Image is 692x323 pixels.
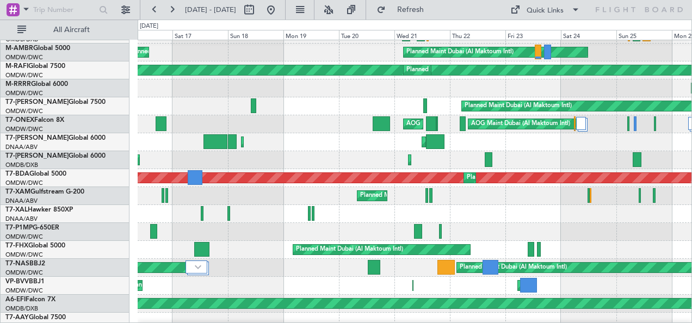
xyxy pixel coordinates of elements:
div: Thu 22 [450,30,505,40]
button: All Aircraft [12,21,118,39]
div: Sun 25 [616,30,672,40]
a: DNAA/ABV [5,215,38,223]
span: M-RAFI [5,63,28,70]
span: M-RRRR [5,81,31,88]
div: Planned Maint Abuja ([PERSON_NAME] Intl) [360,188,483,204]
a: T7-[PERSON_NAME]Global 6000 [5,153,106,159]
span: [DATE] - [DATE] [185,5,236,15]
a: DNAA/ABV [5,143,38,151]
span: All Aircraft [28,26,115,34]
div: Planned Maint Dubai (Al Maktoum Intl) [460,259,567,276]
div: Sun 18 [228,30,283,40]
a: T7-XALHawker 850XP [5,207,73,213]
div: Wed 21 [394,30,450,40]
a: T7-P1MPG-650ER [5,225,59,231]
span: T7-XAM [5,189,30,195]
div: Planned Maint Dubai (Al Maktoum Intl) [467,170,574,186]
a: A6-EFIFalcon 7X [5,296,55,303]
div: AOG Maint Paris ([GEOGRAPHIC_DATA]) [406,116,521,132]
a: OMDW/DWC [5,233,43,241]
span: T7-AAY [5,314,29,321]
span: M-AMBR [5,45,33,52]
div: Unplanned Maint [GEOGRAPHIC_DATA] (Al Maktoum Intl) [425,134,586,150]
div: Tue 20 [339,30,394,40]
span: T7-NAS [5,260,29,267]
span: A6-EFI [5,296,26,303]
a: T7-XAMGulfstream G-200 [5,189,84,195]
div: Planned Maint Dubai (Al Maktoum Intl) [296,241,403,258]
span: Refresh [388,6,434,14]
a: OMDW/DWC [5,179,43,187]
a: OMDB/DXB [5,305,38,313]
a: T7-ONEXFalcon 8X [5,117,64,123]
a: OMDW/DWC [5,125,43,133]
a: OMDB/DXB [5,161,38,169]
a: OMDW/DWC [5,53,43,61]
span: T7-[PERSON_NAME] [5,153,69,159]
a: T7-AAYGlobal 7500 [5,314,66,321]
div: Planned Maint Dubai (Al Maktoum Intl) [406,44,514,60]
div: Planned Maint Dubai (Al Maktoum Intl) [406,62,514,78]
span: T7-P1MP [5,225,33,231]
a: OMDW/DWC [5,251,43,259]
span: T7-ONEX [5,117,34,123]
a: T7-NASBBJ2 [5,260,45,267]
button: Refresh [372,1,437,18]
a: T7-FHXGlobal 5000 [5,243,65,249]
input: Trip Number [33,2,96,18]
div: Sat 24 [561,30,616,40]
a: OMDW/DWC [5,287,43,295]
span: T7-[PERSON_NAME] [5,135,69,141]
button: Quick Links [505,1,585,18]
div: Fri 23 [505,30,561,40]
span: T7-BDA [5,171,29,177]
img: arrow-gray.svg [195,265,201,269]
a: OMDW/DWC [5,107,43,115]
span: T7-FHX [5,243,28,249]
div: Mon 19 [283,30,339,40]
div: [DATE] [140,22,158,31]
div: Fri 16 [117,30,172,40]
a: VP-BVVBBJ1 [5,278,45,285]
a: OMDW/DWC [5,269,43,277]
a: M-RAFIGlobal 7500 [5,63,65,70]
span: T7-[PERSON_NAME] [5,99,69,105]
a: OMDW/DWC [5,71,43,79]
span: T7-XAL [5,207,28,213]
a: T7-BDAGlobal 5000 [5,171,66,177]
a: M-RRRRGlobal 6000 [5,81,68,88]
div: Planned Maint Dubai (Al Maktoum Intl) [465,98,572,114]
div: Quick Links [527,5,564,16]
span: VP-BVV [5,278,29,285]
a: OMDW/DWC [5,89,43,97]
a: DNAA/ABV [5,197,38,205]
a: M-AMBRGlobal 5000 [5,45,70,52]
a: T7-[PERSON_NAME]Global 7500 [5,99,106,105]
div: AOG Maint Dubai (Al Maktoum Intl) [471,116,570,132]
div: Sat 17 [172,30,228,40]
a: T7-[PERSON_NAME]Global 6000 [5,135,106,141]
